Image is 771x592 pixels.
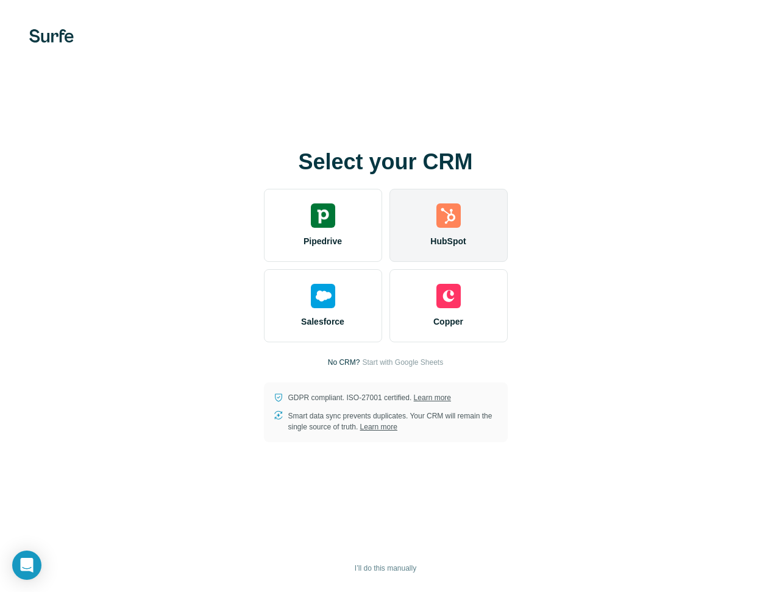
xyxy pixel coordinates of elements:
span: Pipedrive [304,235,342,247]
p: GDPR compliant. ISO-27001 certified. [288,392,451,403]
h1: Select your CRM [264,150,508,174]
button: Start with Google Sheets [362,357,443,368]
a: Learn more [360,423,397,431]
a: Learn more [414,393,451,402]
img: copper's logo [436,284,461,308]
img: salesforce's logo [311,284,335,308]
span: Salesforce [301,315,344,328]
img: Surfe's logo [29,29,74,43]
button: I’ll do this manually [346,559,425,577]
p: Smart data sync prevents duplicates. Your CRM will remain the single source of truth. [288,411,498,432]
p: No CRM? [328,357,360,368]
img: hubspot's logo [436,203,461,228]
span: HubSpot [430,235,466,247]
img: pipedrive's logo [311,203,335,228]
div: Open Intercom Messenger [12,551,41,580]
span: Copper [433,315,463,328]
span: I’ll do this manually [355,563,416,574]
